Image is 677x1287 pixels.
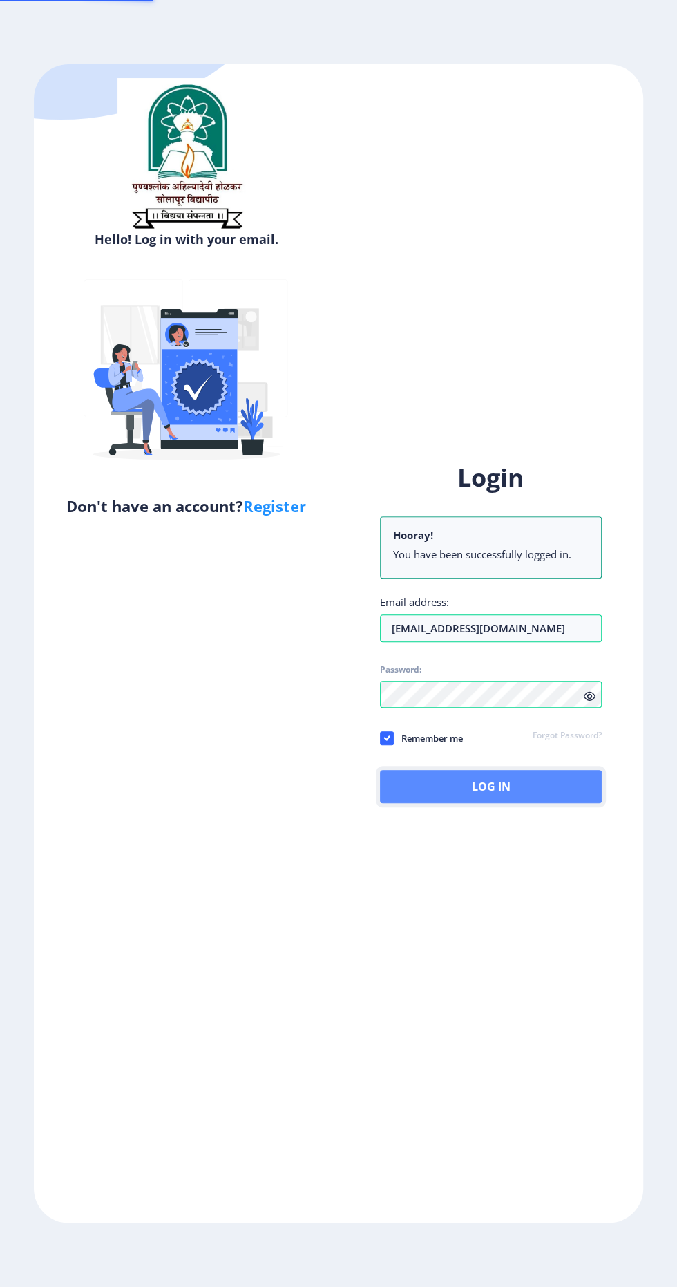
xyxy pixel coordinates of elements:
[393,547,589,561] li: You have been successfully logged in.
[394,730,463,746] span: Remember me
[117,78,256,234] img: sulogo.png
[380,614,602,642] input: Email address
[44,495,328,517] h5: Don't have an account?
[380,461,602,494] h1: Login
[393,528,433,542] b: Hooray!
[380,595,449,609] label: Email address:
[243,496,306,516] a: Register
[533,730,602,742] a: Forgot Password?
[66,253,307,495] img: Verified-rafiki.svg
[618,1225,667,1277] iframe: Chat
[44,231,328,247] h6: Hello! Log in with your email.
[380,770,602,803] button: Log In
[380,664,421,675] label: Password:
